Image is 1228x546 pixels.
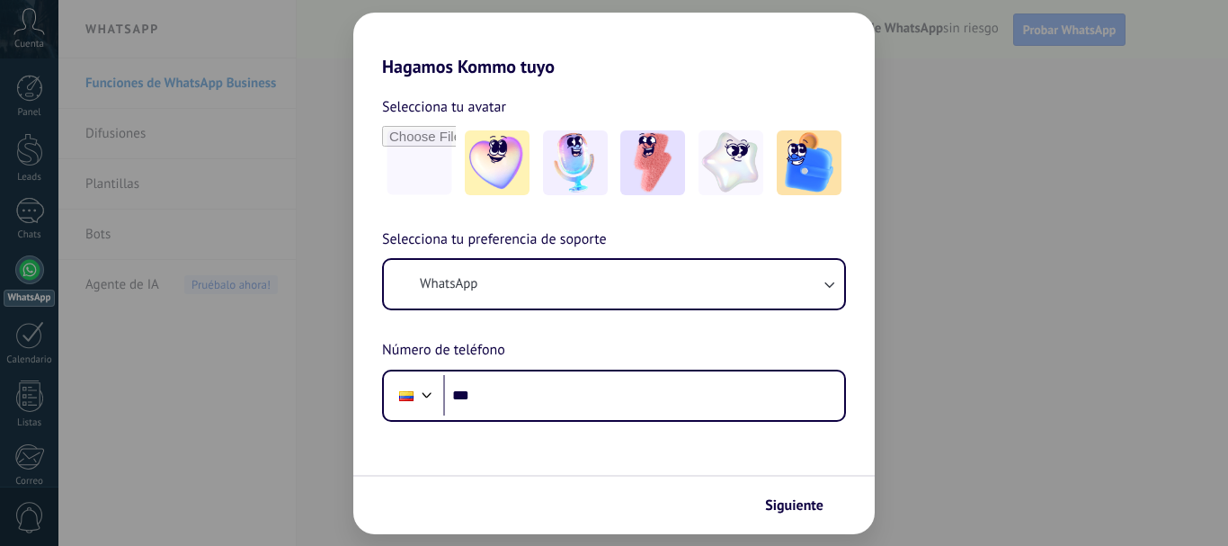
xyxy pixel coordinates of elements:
img: -3.jpeg [620,130,685,195]
span: Siguiente [765,499,823,512]
img: -5.jpeg [777,130,841,195]
span: Número de teléfono [382,339,505,363]
span: Selecciona tu avatar [382,95,506,119]
img: -2.jpeg [543,130,608,195]
span: WhatsApp [420,275,477,293]
div: Colombia: + 57 [389,377,423,415]
img: -1.jpeg [465,130,529,195]
button: Siguiente [757,490,848,521]
span: Selecciona tu preferencia de soporte [382,228,607,252]
h2: Hagamos Kommo tuyo [353,13,875,77]
button: WhatsApp [384,260,844,309]
img: -4.jpeg [699,130,763,195]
